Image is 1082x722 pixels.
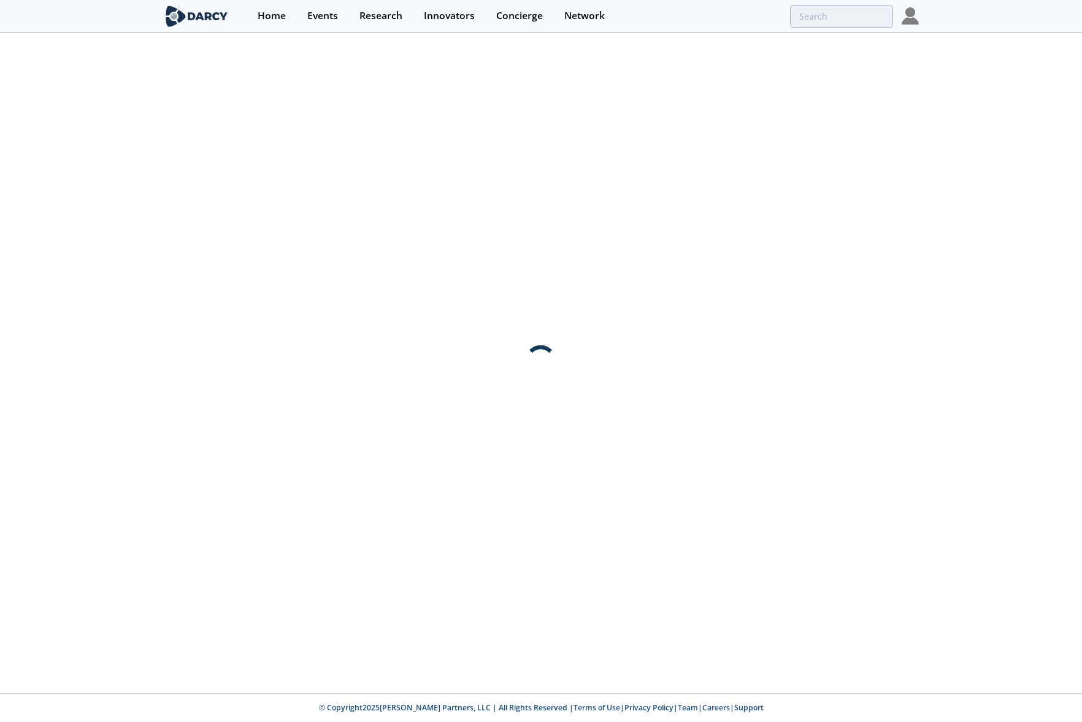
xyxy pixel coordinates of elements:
a: Privacy Policy [624,702,673,713]
div: Network [564,11,605,21]
img: logo-wide.svg [163,6,230,27]
a: Terms of Use [574,702,620,713]
a: Team [678,702,698,713]
a: Careers [702,702,730,713]
div: Concierge [496,11,543,21]
p: © Copyright 2025 [PERSON_NAME] Partners, LLC | All Rights Reserved | | | | | [87,702,995,713]
div: Research [359,11,402,21]
div: Events [307,11,338,21]
div: Innovators [424,11,475,21]
img: Profile [902,7,919,25]
div: Home [258,11,286,21]
input: Advanced Search [790,5,893,28]
a: Support [734,702,764,713]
